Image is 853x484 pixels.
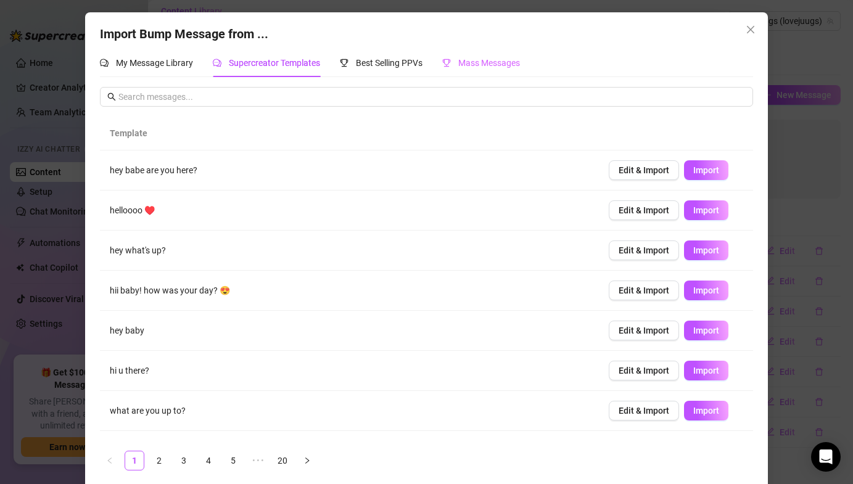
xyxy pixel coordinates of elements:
span: Import [693,366,719,375]
span: left [106,457,113,464]
th: Template [100,117,598,150]
span: Import [693,205,719,215]
button: Import [684,361,728,380]
span: Import [693,326,719,335]
button: Close [741,20,760,39]
span: Edit & Import [619,285,669,295]
button: Import [684,160,728,180]
a: 5 [224,451,242,470]
td: hii baby! how was your day? 😍 [100,271,598,311]
span: close [746,25,756,35]
input: Search messages... [118,90,745,104]
a: 3 [175,451,193,470]
li: Next Page [297,451,317,470]
span: Edit & Import [619,406,669,416]
span: Edit & Import [619,326,669,335]
button: Edit & Import [609,200,679,220]
td: hey what's up? [100,231,598,271]
td: hey babe are you here? [100,150,598,191]
li: 3 [174,451,194,470]
span: Edit & Import [619,245,669,255]
span: search [107,92,116,101]
button: Edit & Import [609,160,679,180]
div: Open Intercom Messenger [811,442,841,472]
span: Import [693,245,719,255]
td: Babe? 🥰 [100,431,598,471]
button: Edit & Import [609,361,679,380]
span: comment [213,59,221,67]
span: trophy [442,59,451,67]
td: what are you up to? [100,391,598,431]
button: Import [684,401,728,420]
span: Edit & Import [619,366,669,375]
button: Import [684,240,728,260]
button: Edit & Import [609,401,679,420]
button: Import [684,281,728,300]
li: 5 [223,451,243,470]
button: right [297,451,317,470]
span: Import [693,406,719,416]
span: Close [741,25,760,35]
span: trophy [340,59,348,67]
a: 1 [125,451,144,470]
span: Mass Messages [458,58,520,68]
span: Import [693,285,719,295]
button: left [100,451,120,470]
li: Previous Page [100,451,120,470]
span: Edit & Import [619,205,669,215]
td: hi u there? [100,351,598,391]
button: Import [684,200,728,220]
button: Edit & Import [609,240,679,260]
a: 20 [273,451,292,470]
a: 4 [199,451,218,470]
span: Import Bump Message from ... [100,27,268,41]
button: Import [684,321,728,340]
span: My Message Library [116,58,193,68]
li: Next 5 Pages [248,451,268,470]
span: comment [100,59,109,67]
a: 2 [150,451,168,470]
span: right [303,457,311,464]
span: Supercreator Templates [229,58,320,68]
span: Edit & Import [619,165,669,175]
button: Edit & Import [609,321,679,340]
span: Best Selling PPVs [356,58,422,68]
td: hey baby [100,311,598,351]
td: helloooo ♥️ [100,191,598,231]
button: Edit & Import [609,281,679,300]
span: Import [693,165,719,175]
li: 2 [149,451,169,470]
span: ••• [248,451,268,470]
